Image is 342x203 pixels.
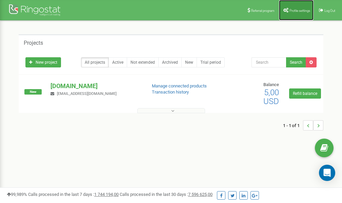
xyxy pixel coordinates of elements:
[152,89,189,95] a: Transaction history
[81,57,109,67] a: All projects
[108,57,127,67] a: Active
[24,40,43,46] h5: Projects
[252,57,286,67] input: Search
[127,57,159,67] a: Not extended
[120,192,213,197] span: Calls processed in the last 30 days :
[51,82,141,90] p: [DOMAIN_NAME]
[181,57,197,67] a: New
[289,88,321,99] a: Refill balance
[57,92,117,96] span: [EMAIL_ADDRESS][DOMAIN_NAME]
[25,57,61,67] a: New project
[283,120,303,130] span: 1 - 1 of 1
[286,57,306,67] button: Search
[251,9,275,13] span: Referral program
[188,192,213,197] u: 7 596 625,00
[324,9,335,13] span: Log Out
[7,192,27,197] span: 99,989%
[283,114,323,137] nav: ...
[152,83,207,88] a: Manage connected products
[263,88,279,106] span: 5,00 USD
[24,89,42,95] span: New
[197,57,225,67] a: Trial period
[289,9,310,13] span: Profile settings
[263,82,279,87] span: Balance
[94,192,119,197] u: 1 744 194,00
[158,57,182,67] a: Archived
[319,165,335,181] div: Open Intercom Messenger
[28,192,119,197] span: Calls processed in the last 7 days :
